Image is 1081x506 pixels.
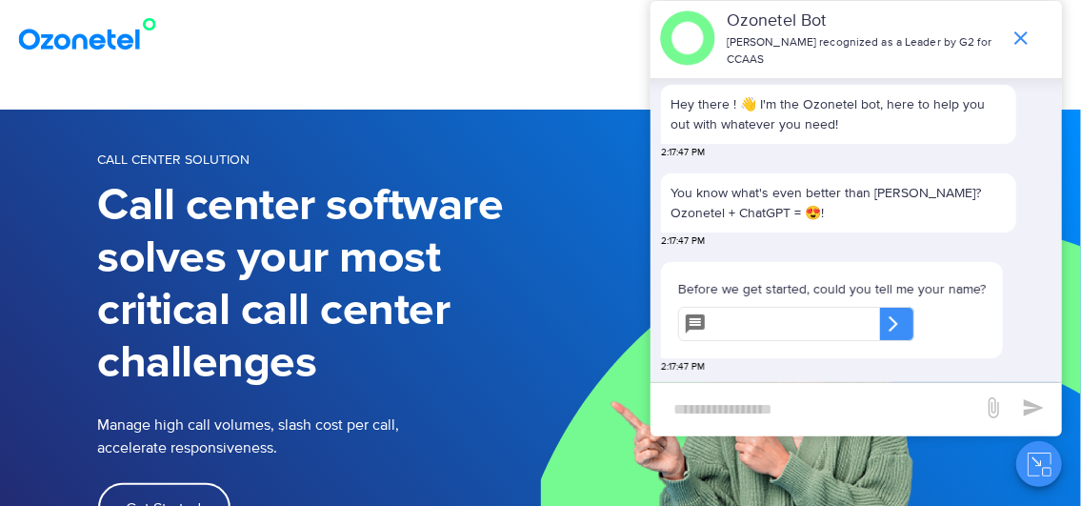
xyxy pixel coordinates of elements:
p: [PERSON_NAME] recognized as a Leader by G2 for CCAAS [727,34,1000,69]
img: header [660,10,715,66]
button: Close chat [1016,441,1062,487]
span: end chat or minimize [1002,19,1040,57]
p: You know what's even better than [PERSON_NAME]? Ozonetel + ChatGPT = 😍! [671,183,1007,223]
span: Call Center Solution [98,152,250,168]
div: new-msg-input [660,393,972,427]
span: 2:17:47 PM [661,146,705,160]
span: 2:17:47 PM [661,234,705,249]
h1: Call center software solves your most critical call center challenges [98,180,536,390]
span: 2:17:47 PM [661,360,705,374]
p: Hey there ! 👋 I'm the Ozonetel bot, here to help you out with whatever you need! [671,94,1007,134]
p: Before we get started, could you tell me your name? [678,279,986,299]
p: Manage high call volumes, slash cost per call, accelerate responsiveness. [98,414,413,459]
p: Ozonetel Bot [727,9,1000,34]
